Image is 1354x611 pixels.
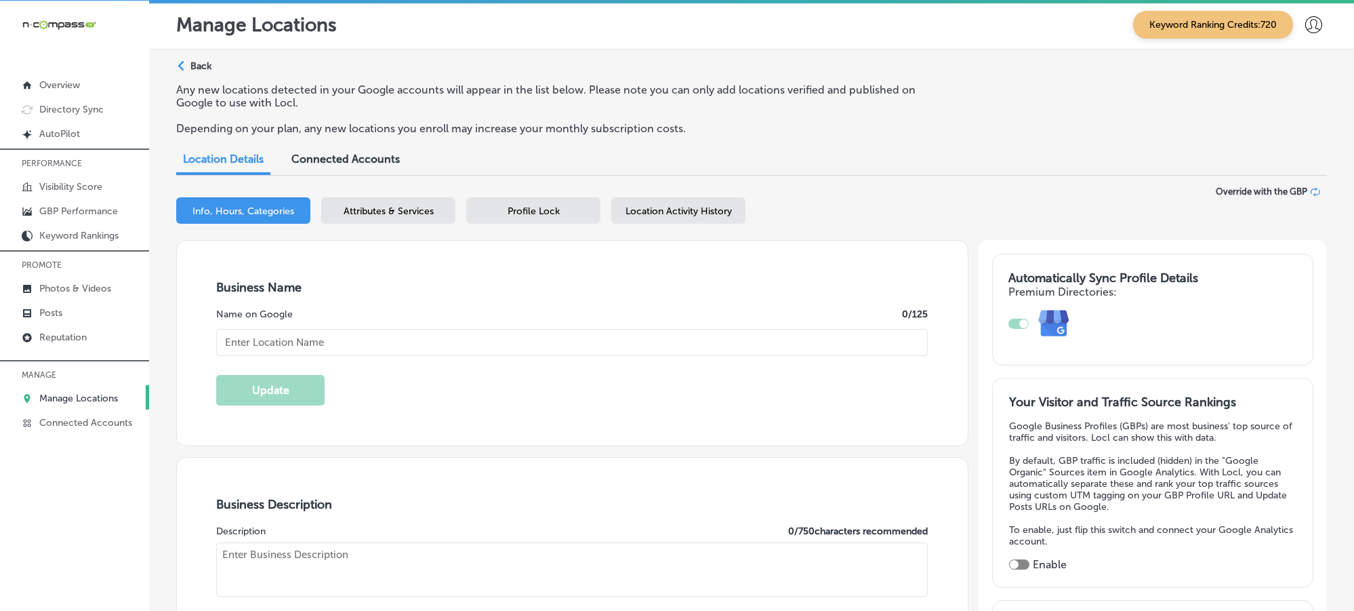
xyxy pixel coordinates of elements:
[192,205,294,217] span: Info, Hours, Categories
[216,280,928,295] h3: Business Name
[39,230,119,241] p: Keyword Rankings
[22,18,96,31] img: 660ab0bf-5cc7-4cb8-ba1c-48b5ae0f18e60NCTV_CLogo_TV_Black_-500x88.png
[39,307,62,319] p: Posts
[1029,298,1080,349] img: e7ababfa220611ac49bdb491a11684a6.png
[183,153,264,165] span: Location Details
[291,153,400,165] span: Connected Accounts
[1009,455,1297,513] p: By default, GBP traffic is included (hidden) in the "Google Organic" Sources item in Google Analy...
[902,309,928,320] label: 0 /125
[344,205,434,217] span: Attributes & Services
[39,181,102,193] p: Visibility Score
[39,283,111,294] p: Photos & Videos
[190,60,211,72] p: Back
[216,526,266,537] label: Description
[1009,524,1297,547] p: To enable, just flip this switch and connect your Google Analytics account.
[1008,285,1296,298] h4: Premium Directories:
[39,417,132,429] p: Connected Accounts
[39,332,87,343] p: Reputation
[788,526,928,537] label: 0 / 750 characters recommended
[216,329,928,356] input: Enter Location Name
[176,122,924,135] p: Depending on your plan, any new locations you enroll may increase your monthly subscription costs.
[39,104,104,115] p: Directory Sync
[625,205,732,217] span: Location Activity History
[216,309,293,320] label: Name on Google
[1033,558,1067,571] label: Enable
[1009,395,1297,410] h3: Your Visitor and Traffic Source Rankings
[39,393,118,404] p: Manage Locations
[1008,271,1296,285] h3: Automatically Sync Profile Details
[216,375,325,406] button: Update
[1216,186,1307,197] span: Override with the GBP
[176,83,924,109] p: Any new locations detected in your Google accounts will appear in the list below. Please note you...
[176,14,337,36] p: Manage Locations
[508,205,560,217] span: Profile Lock
[1133,11,1293,39] span: Keyword Ranking Credits: 720
[39,128,80,140] p: AutoPilot
[1009,420,1297,444] p: Google Business Profiles (GBPs) are most business' top source of traffic and visitors. Locl can s...
[39,79,80,91] p: Overview
[39,205,118,217] p: GBP Performance
[216,497,928,512] h3: Business Description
